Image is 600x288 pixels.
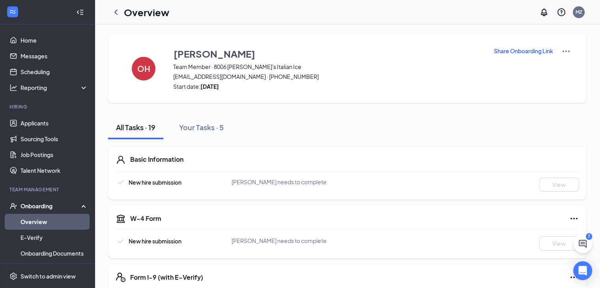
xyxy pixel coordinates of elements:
[576,9,582,15] div: MZ
[21,272,76,280] div: Switch to admin view
[9,8,17,16] svg: WorkstreamLogo
[232,237,327,244] span: [PERSON_NAME] needs to complete
[586,233,592,240] div: 7
[116,155,125,165] svg: User
[173,47,484,61] button: [PERSON_NAME]
[116,178,125,187] svg: Checkmark
[539,236,579,251] button: View
[9,202,17,210] svg: UserCheck
[21,64,88,80] a: Scheduling
[9,84,17,92] svg: Analysis
[539,178,579,192] button: View
[21,214,88,230] a: Overview
[9,272,17,280] svg: Settings
[76,8,84,16] svg: Collapse
[116,214,125,223] svg: TaxGovernmentIcon
[21,163,88,178] a: Talent Network
[124,6,169,19] h1: Overview
[21,131,88,147] a: Sourcing Tools
[129,238,181,245] span: New hire submission
[21,230,88,245] a: E-Verify
[21,84,88,92] div: Reporting
[21,245,88,261] a: Onboarding Documents
[9,186,86,193] div: Team Management
[561,47,571,56] img: More Actions
[129,179,181,186] span: New hire submission
[130,155,183,164] h5: Basic Information
[232,178,327,185] span: [PERSON_NAME] needs to complete
[173,82,484,90] span: Start date:
[124,47,163,90] button: OH
[557,7,566,17] svg: QuestionInfo
[116,122,155,132] div: All Tasks · 19
[173,63,484,71] span: Team Member · 8006 [PERSON_NAME]'s Italian Ice
[578,239,587,249] svg: ChatActive
[173,73,484,80] span: [EMAIL_ADDRESS][DOMAIN_NAME] · [PHONE_NUMBER]
[21,261,88,277] a: Activity log
[21,115,88,131] a: Applicants
[21,48,88,64] a: Messages
[130,273,203,282] h5: Form I-9 (with E-Verify)
[174,47,255,60] h3: [PERSON_NAME]
[494,47,553,55] p: Share Onboarding Link
[116,273,125,282] svg: FormI9EVerifyIcon
[9,103,86,110] div: Hiring
[539,7,549,17] svg: Notifications
[116,236,125,246] svg: Checkmark
[569,273,579,282] svg: Ellipses
[493,47,553,55] button: Share Onboarding Link
[200,83,219,90] strong: [DATE]
[21,147,88,163] a: Job Postings
[21,202,81,210] div: Onboarding
[573,261,592,280] div: Open Intercom Messenger
[21,32,88,48] a: Home
[569,214,579,223] svg: Ellipses
[111,7,121,17] svg: ChevronLeft
[130,214,161,223] h5: W-4 Form
[573,234,592,253] button: ChatActive
[137,66,150,71] h4: OH
[179,122,224,132] div: Your Tasks · 5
